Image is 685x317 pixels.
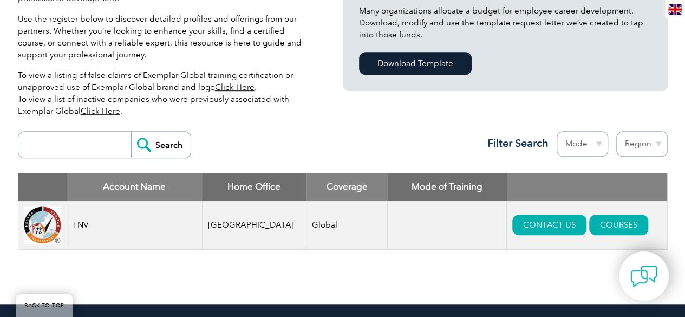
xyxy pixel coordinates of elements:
a: Click Here [81,106,120,116]
h3: Filter Search [481,137,549,150]
th: Coverage: activate to sort column ascending [306,173,388,201]
p: Use the register below to discover detailed profiles and offerings from our partners. Whether you... [18,13,310,61]
a: CONTACT US [512,215,586,235]
p: Many organizations allocate a budget for employee career development. Download, modify and use th... [359,5,651,41]
img: contact-chat.png [630,263,657,290]
td: [GEOGRAPHIC_DATA] [202,201,306,250]
a: Click Here [215,82,255,92]
a: BACK TO TOP [16,294,73,317]
td: TNV [67,201,202,250]
th: : activate to sort column ascending [507,173,667,201]
th: Home Office: activate to sort column ascending [202,173,306,201]
img: 292a24ac-d9bc-ea11-a814-000d3a79823d-logo.png [24,206,61,244]
a: COURSES [589,215,648,235]
td: Global [306,201,388,250]
th: Account Name: activate to sort column descending [67,173,202,201]
input: Search [131,132,191,158]
img: en [668,4,682,15]
th: Mode of Training: activate to sort column ascending [388,173,507,201]
a: Download Template [359,52,472,75]
p: To view a listing of false claims of Exemplar Global training certification or unapproved use of ... [18,69,310,117]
